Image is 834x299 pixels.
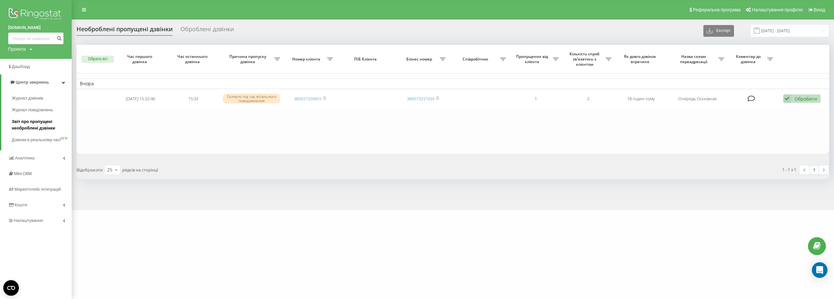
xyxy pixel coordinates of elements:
[14,187,61,192] span: Маркетплейс інтеграцій
[16,80,49,85] span: Центр звернень
[342,57,390,62] span: ПІБ Клієнта
[512,54,553,64] span: Пропущених від клієнта
[703,25,734,37] button: Експорт
[3,280,19,296] button: Open CMP widget
[693,7,741,12] span: Реферальна програма
[782,166,796,173] div: 1 - 1 з 1
[812,262,827,278] div: Open Intercom Messenger
[8,46,26,52] div: Проекти
[287,57,327,62] span: Номер клієнта
[167,90,220,107] td: 15:32
[752,7,803,12] span: Налаштування профілю
[565,51,606,67] span: Кількість спроб зв'язатись з клієнтом
[122,167,158,173] span: рядків на сторінці
[1,75,72,90] a: Центр звернень
[12,116,72,134] a: Звіт про пропущені необроблені дзвінки
[223,94,280,103] div: Скинуто під час вітального повідомлення
[77,167,103,173] span: Відображати
[12,118,68,131] span: Звіт про пропущені необроблені дзвінки
[667,90,727,107] td: Очередь Основная
[795,96,817,102] div: Обробити
[223,54,274,64] span: Причина пропуску дзвінка
[12,137,61,143] span: Дзвінки в реальному часі
[452,57,500,62] span: Співробітник
[620,54,662,64] span: Як довго дзвінок втрачено
[8,7,64,23] img: Ringostat logo
[12,92,72,104] a: Журнал дзвінків
[107,167,112,173] div: 25
[120,54,162,64] span: Час першого дзвінка
[814,7,825,12] span: Вихід
[180,26,234,36] div: Оброблені дзвінки
[615,90,668,107] td: 18 годин тому
[731,54,767,64] span: Коментар до дзвінка
[294,96,321,102] a: 380637326603
[12,64,30,69] span: Дашборд
[12,104,72,116] a: Журнал повідомлень
[15,202,27,207] span: Кошти
[77,26,173,36] div: Необроблені пропущені дзвінки
[12,95,43,102] span: Журнал дзвінків
[407,96,434,102] a: 380673331934
[14,218,43,223] span: Налаштування
[77,79,829,88] td: Вчора
[509,90,562,107] td: 1
[81,56,114,63] button: Обрати всі
[14,171,32,176] span: Mini CRM
[15,156,35,160] span: Аналiтика
[809,165,819,174] a: 1
[114,90,167,107] td: [DATE] 15:32:46
[670,54,718,64] span: Назва схеми переадресації
[562,90,615,107] td: 2
[12,134,72,146] a: Дзвінки в реальному часіNEW
[172,54,214,64] span: Час останнього дзвінка
[8,24,64,31] a: [DOMAIN_NAME]
[8,33,64,44] input: Пошук за номером
[400,57,440,62] span: Бізнес номер
[12,107,53,113] span: Журнал повідомлень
